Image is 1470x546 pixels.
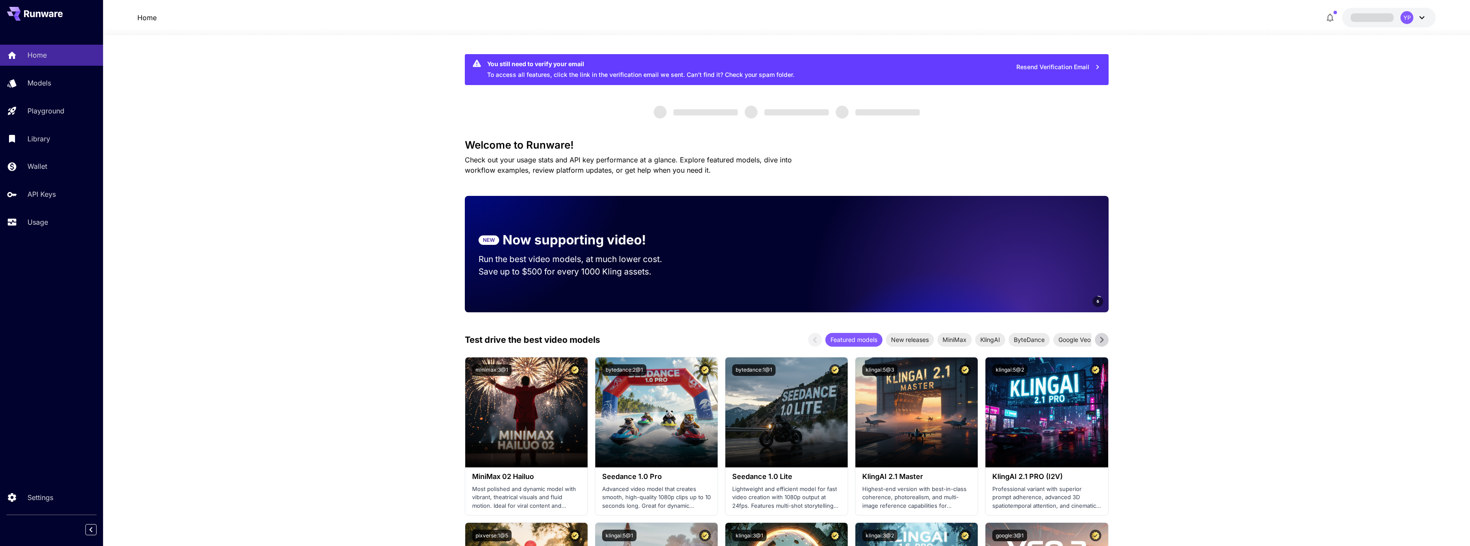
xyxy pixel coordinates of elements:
div: You still need to verify your email [487,59,794,68]
p: NEW [483,236,495,244]
div: Featured models [825,333,882,347]
button: klingai:3@2 [862,530,897,541]
p: Home [27,50,47,60]
button: klingai:5@1 [602,530,636,541]
button: Certified Model – Vetted for best performance and includes a commercial license. [829,530,841,541]
button: bytedance:2@1 [602,364,646,376]
p: Highest-end version with best-in-class coherence, photorealism, and multi-image reference capabil... [862,485,971,510]
img: alt [855,357,978,467]
img: alt [725,357,848,467]
div: Google Veo [1053,333,1096,347]
div: Collapse sidebar [92,522,103,537]
p: Run the best video models, at much lower cost. [479,253,679,265]
span: New releases [886,335,934,344]
p: Test drive the best video models [465,333,600,346]
p: Playground [27,106,64,116]
span: 6 [1097,298,1099,305]
img: alt [985,357,1108,467]
button: YP [1342,8,1436,27]
div: YP [1400,11,1413,24]
button: klingai:3@1 [732,530,767,541]
h3: Seedance 1.0 Lite [732,473,841,481]
button: Certified Model – Vetted for best performance and includes a commercial license. [569,364,581,376]
button: Resend Verification Email [1012,58,1105,76]
span: MiniMax [937,335,972,344]
p: Lightweight and efficient model for fast video creation with 1080p output at 24fps. Features mult... [732,485,841,510]
span: Check out your usage stats and API key performance at a glance. Explore featured models, dive int... [465,156,792,174]
p: Usage [27,217,48,227]
div: To access all features, click the link in the verification email we sent. Can’t find it? Check yo... [487,57,794,82]
p: Library [27,134,50,144]
h3: Welcome to Runware! [465,139,1109,151]
button: Certified Model – Vetted for best performance and includes a commercial license. [1090,364,1101,376]
button: Certified Model – Vetted for best performance and includes a commercial license. [699,364,711,376]
p: Save up to $500 for every 1000 Kling assets. [479,265,679,278]
img: alt [465,357,588,467]
p: Professional variant with superior prompt adherence, advanced 3D spatiotemporal attention, and ci... [992,485,1101,510]
span: KlingAI [975,335,1005,344]
nav: breadcrumb [137,12,157,23]
p: Most polished and dynamic model with vibrant, theatrical visuals and fluid motion. Ideal for vira... [472,485,581,510]
p: Wallet [27,161,47,171]
p: Settings [27,492,53,503]
h3: Seedance 1.0 Pro [602,473,711,481]
a: Home [137,12,157,23]
div: MiniMax [937,333,972,347]
button: Collapse sidebar [85,524,97,535]
button: klingai:5@3 [862,364,897,376]
p: API Keys [27,189,56,199]
h3: MiniMax 02 Hailuo [472,473,581,481]
button: Certified Model – Vetted for best performance and includes a commercial license. [829,364,841,376]
button: Certified Model – Vetted for best performance and includes a commercial license. [959,364,971,376]
p: Models [27,78,51,88]
img: alt [595,357,718,467]
button: pixverse:1@5 [472,530,512,541]
h3: KlingAI 2.1 Master [862,473,971,481]
span: ByteDance [1009,335,1050,344]
div: New releases [886,333,934,347]
button: Certified Model – Vetted for best performance and includes a commercial license. [699,530,711,541]
span: Google Veo [1053,335,1096,344]
button: google:3@1 [992,530,1027,541]
button: Certified Model – Vetted for best performance and includes a commercial license. [959,530,971,541]
div: KlingAI [975,333,1005,347]
p: Now supporting video! [503,230,646,250]
button: Certified Model – Vetted for best performance and includes a commercial license. [1090,530,1101,541]
p: Advanced video model that creates smooth, high-quality 1080p clips up to 10 seconds long. Great f... [602,485,711,510]
button: bytedance:1@1 [732,364,776,376]
button: klingai:5@2 [992,364,1027,376]
h3: KlingAI 2.1 PRO (I2V) [992,473,1101,481]
button: Certified Model – Vetted for best performance and includes a commercial license. [569,530,581,541]
button: minimax:3@1 [472,364,512,376]
div: ByteDance [1009,333,1050,347]
span: Featured models [825,335,882,344]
